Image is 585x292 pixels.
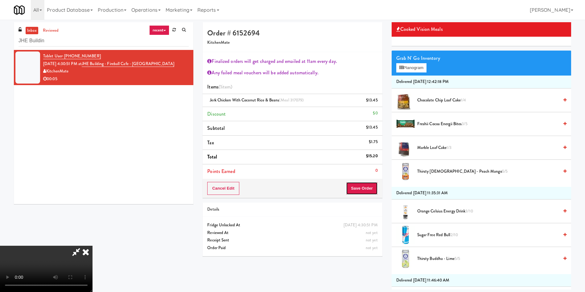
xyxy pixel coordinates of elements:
[396,25,443,34] span: Cooked Vision Meals
[392,187,571,200] li: Delivered [DATE] 11:35:31 AM
[375,167,378,175] div: 0
[14,50,193,85] li: Tablet User· [PHONE_NUMBER][DATE] 4:30:51 PM atJHE Building - Fireball Cafe - [GEOGRAPHIC_DATA]Ki...
[207,236,377,244] div: Receipt Sent
[392,76,571,88] li: Delivered [DATE] 12:42:18 PM
[82,61,174,67] a: JHE Building - Fireball Cafe - [GEOGRAPHIC_DATA]
[447,145,451,150] span: 1/3
[417,144,559,152] span: Marble Loaf Cake
[465,208,473,214] span: 3/10
[396,63,426,72] button: Planogram
[207,40,377,45] h5: KitchenMate
[207,29,377,37] h4: Order # 6152694
[451,232,458,238] span: 2/10
[207,110,226,117] span: Discount
[207,139,214,146] span: Tax
[366,124,378,131] div: $13.45
[415,97,566,104] div: Chocolate Chip Loaf Cake1/4
[366,230,378,236] span: not yet
[207,83,232,90] span: Items
[417,97,559,104] span: Chocolate Chip Loaf Cake
[207,206,377,213] div: Details
[26,27,38,35] a: inbox
[207,125,225,132] span: Subtotal
[415,168,566,175] div: Thirsty [DEMOGRAPHIC_DATA] - Peach Mango5/5
[207,68,377,77] div: Any failed meal vouchers will be added automatically.
[396,54,566,63] div: Grab N' Go Inventory
[373,109,377,117] div: $0
[461,97,466,103] span: 1/4
[14,5,25,15] img: Micromart
[43,53,101,59] a: Tablet User· [PHONE_NUMBER]
[43,61,82,67] span: [DATE] 4:30:51 PM at
[346,182,377,195] button: Save Order
[41,27,60,35] a: reviewed
[366,152,378,160] div: $15.20
[415,120,566,128] div: Freshii Cocoa Energii Bites3/5
[43,75,189,83] div: 00:05
[392,274,571,287] li: Delivered [DATE] 11:46:40 AM
[43,68,189,75] div: KitchenMate
[279,97,304,103] span: (Meal 317079)
[149,25,170,35] a: recent
[415,144,566,152] div: Marble Loaf Cake1/3
[502,168,508,174] span: 5/5
[207,182,239,195] button: Cancel Edit
[417,255,559,263] span: Thirsty Buddha - Lime
[417,208,559,215] span: Orange Celsius Energy Drink
[366,237,378,243] span: not yet
[219,83,233,90] span: (1 )
[417,120,559,128] span: Freshii Cocoa Energii Bites
[207,244,377,252] div: Order Paid
[415,231,566,239] div: Sugar Free Red Bull2/10
[207,153,217,160] span: Total
[455,256,460,261] span: 5/5
[369,138,378,146] div: $1.75
[415,208,566,215] div: Orange Celsius Energy Drink3/10
[417,168,559,175] span: Thirsty [DEMOGRAPHIC_DATA] - Peach Mango
[62,53,101,59] span: · [PHONE_NUMBER]
[462,121,467,127] span: 3/5
[207,221,377,229] div: Fridge Unlocked At
[344,221,378,229] div: [DATE] 4:30:51 PM
[222,83,231,90] ng-pluralize: item
[417,231,559,239] span: Sugar Free Red Bull
[415,255,566,263] div: Thirsty Buddha - Lime5/5
[366,97,378,104] div: $13.45
[210,97,304,103] span: Jerk Chicken with Coconut Rice & Beans
[19,35,189,47] input: Search vision orders
[207,57,377,66] div: Finalized orders will get charged and emailed at 11am every day.
[207,168,235,175] span: Points Earned
[366,245,378,251] span: not yet
[207,229,377,237] div: Reviewed At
